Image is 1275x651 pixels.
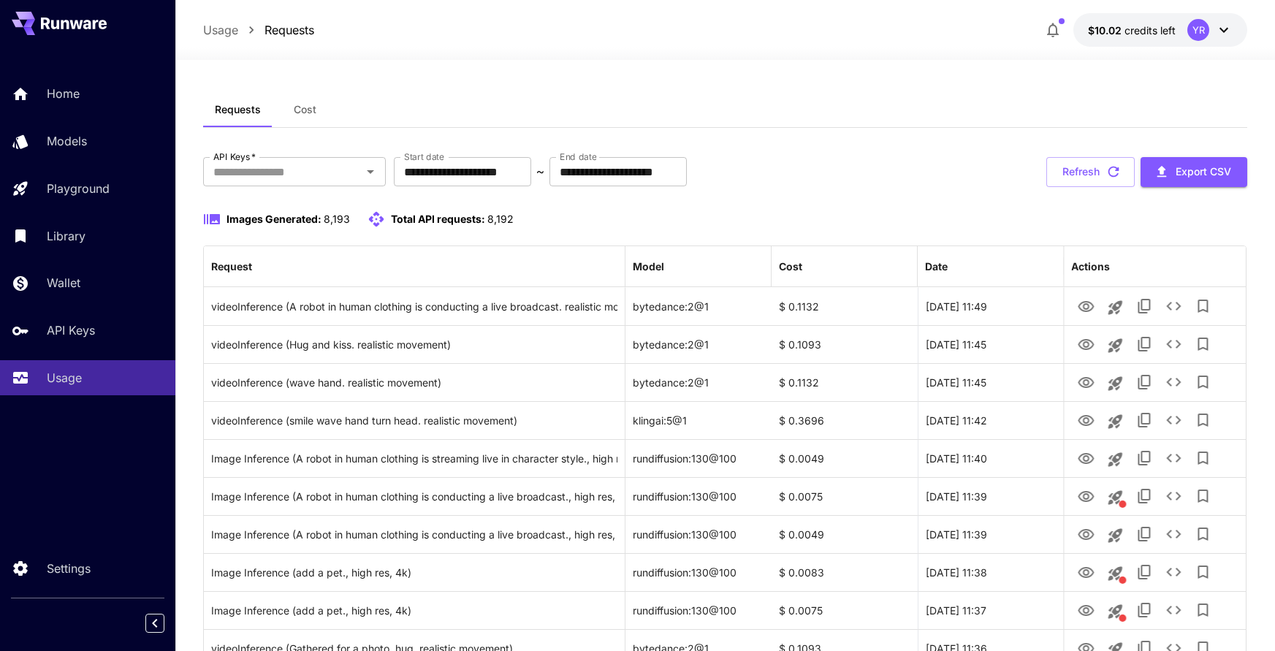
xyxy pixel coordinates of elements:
div: bytedance:2@1 [625,363,772,401]
button: Copy TaskUUID [1130,443,1159,473]
div: Click to copy prompt [211,326,617,363]
div: Request [211,260,252,273]
span: credits left [1124,24,1176,37]
button: See details [1159,481,1188,511]
button: This request includes a reference image. Clicking this will load all other parameters, but for pr... [1100,483,1130,512]
div: Click to copy prompt [211,478,617,515]
div: Click to copy prompt [211,516,617,553]
div: $ 0.0083 [772,553,918,591]
nav: breadcrumb [203,21,314,39]
div: $ 0.1132 [772,287,918,325]
div: $ 0.0049 [772,515,918,553]
div: Click to copy prompt [211,402,617,439]
div: rundiffusion:130@100 [625,477,772,515]
p: Settings [47,560,91,577]
button: See details [1159,292,1188,321]
a: Requests [264,21,314,39]
p: Library [47,227,85,245]
button: Add to library [1188,481,1217,511]
button: This request includes a reference image. Clicking this will load all other parameters, but for pr... [1100,559,1130,588]
div: rundiffusion:130@100 [625,515,772,553]
button: View Video [1071,367,1100,397]
div: klingai:5@1 [625,401,772,439]
button: See details [1159,368,1188,397]
button: Copy TaskUUID [1130,292,1159,321]
div: $10.02471 [1088,23,1176,38]
div: $ 0.0075 [772,591,918,629]
span: Requests [215,103,261,116]
button: Copy TaskUUID [1130,368,1159,397]
a: Usage [203,21,238,39]
div: $ 0.0049 [772,439,918,477]
p: Playground [47,180,110,197]
button: View Image [1071,557,1100,587]
button: Launch in playground [1100,369,1130,398]
button: Open [360,161,381,182]
button: Launch in playground [1100,407,1130,436]
div: $ 0.1093 [772,325,918,363]
div: 25 Aug, 2025 11:38 [918,553,1064,591]
button: Copy TaskUUID [1130,557,1159,587]
button: Add to library [1188,406,1217,435]
button: View Video [1071,291,1100,321]
div: bytedance:2@1 [625,287,772,325]
div: $ 0.0075 [772,477,918,515]
button: View Video [1071,329,1100,359]
div: 25 Aug, 2025 11:40 [918,439,1064,477]
label: Start date [404,151,444,163]
button: Refresh [1046,157,1135,187]
p: Home [47,85,80,102]
div: 25 Aug, 2025 11:49 [918,287,1064,325]
div: 25 Aug, 2025 11:45 [918,325,1064,363]
button: Add to library [1188,330,1217,359]
button: Launch in playground [1100,331,1130,360]
button: Copy TaskUUID [1130,330,1159,359]
div: 25 Aug, 2025 11:39 [918,515,1064,553]
div: Click to copy prompt [211,288,617,325]
div: bytedance:2@1 [625,325,772,363]
button: Launch in playground [1100,293,1130,322]
span: Cost [294,103,316,116]
div: Click to copy prompt [211,554,617,591]
button: Add to library [1188,519,1217,549]
div: $ 0.3696 [772,401,918,439]
button: View Video [1071,405,1100,435]
label: End date [560,151,596,163]
div: rundiffusion:130@100 [625,439,772,477]
p: API Keys [47,321,95,339]
div: Date [925,260,948,273]
span: Images Generated: [227,213,321,225]
button: Copy TaskUUID [1130,481,1159,511]
div: Actions [1071,260,1110,273]
button: View Image [1071,481,1100,511]
button: Launch in playground [1100,445,1130,474]
span: Total API requests: [391,213,485,225]
button: Copy TaskUUID [1130,595,1159,625]
label: API Keys [213,151,256,163]
button: See details [1159,519,1188,549]
button: View Image [1071,595,1100,625]
span: 8,193 [324,213,350,225]
div: rundiffusion:130@100 [625,553,772,591]
div: 25 Aug, 2025 11:42 [918,401,1064,439]
div: Click to copy prompt [211,440,617,477]
div: rundiffusion:130@100 [625,591,772,629]
div: Click to copy prompt [211,364,617,401]
button: Launch in playground [1100,521,1130,550]
button: See details [1159,406,1188,435]
div: Collapse sidebar [156,610,175,636]
p: Wallet [47,274,80,292]
button: Export CSV [1141,157,1247,187]
button: Collapse sidebar [145,614,164,633]
button: Copy TaskUUID [1130,406,1159,435]
div: 25 Aug, 2025 11:39 [918,477,1064,515]
button: Add to library [1188,443,1217,473]
button: Add to library [1188,368,1217,397]
p: ~ [536,163,544,180]
p: Models [47,132,87,150]
div: $ 0.1132 [772,363,918,401]
button: Add to library [1188,292,1217,321]
button: $10.02471YR [1073,13,1247,47]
